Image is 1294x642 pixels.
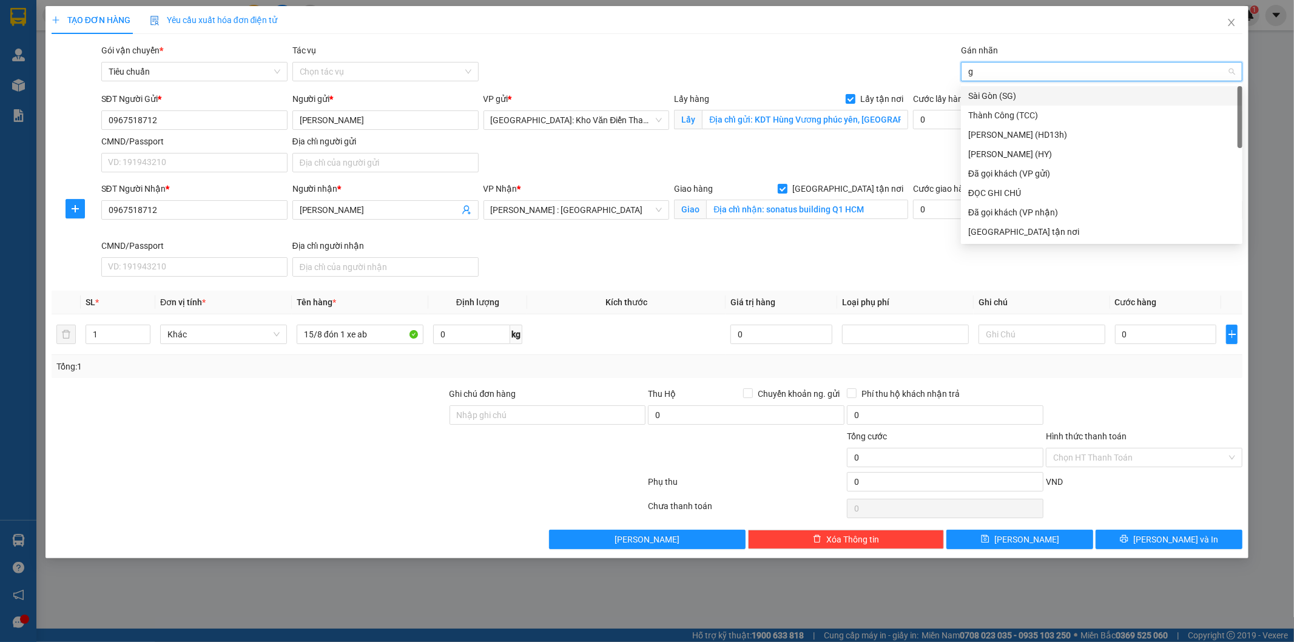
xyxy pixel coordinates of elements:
label: Tác vụ [292,46,317,55]
input: 0 [730,325,832,344]
span: VP Nhận [484,184,517,194]
input: Địa chỉ của người nhận [292,257,479,277]
span: Tổng cước [847,431,887,441]
label: Cước lấy hàng [913,94,968,104]
input: Ghi chú đơn hàng [450,405,646,425]
button: save[PERSON_NAME] [946,530,1093,549]
span: [PERSON_NAME] [615,533,679,546]
span: Định lượng [456,297,499,307]
span: Hà Nội: Kho Văn Điển Thanh Trì [491,111,662,129]
span: [PERSON_NAME] và In [1133,533,1218,546]
input: Địa chỉ của người gửi [292,153,479,172]
span: Kích thước [605,297,647,307]
span: Xóa Thông tin [826,533,879,546]
span: [PERSON_NAME] [994,533,1059,546]
div: Phụ thu [647,475,846,496]
div: ĐỌC GHI CHÚ [968,186,1235,200]
div: [PERSON_NAME] (HD13h) [968,128,1235,141]
div: Thành Công (TCC) [968,109,1235,122]
div: ĐỌC GHI CHÚ [961,183,1242,203]
span: user-add [462,205,471,215]
span: Giá trị hàng [730,297,775,307]
span: Lấy [674,110,702,129]
span: save [981,535,989,544]
input: Lấy tận nơi [702,110,908,129]
div: Sài Gòn (SG) [961,86,1242,106]
span: Giao hàng [674,184,713,194]
button: plus [1226,325,1238,344]
span: plus [66,204,84,214]
span: Tên hàng [297,297,336,307]
span: printer [1120,535,1128,544]
span: Thu Hộ [648,389,676,399]
div: SĐT Người Gửi [101,92,288,106]
input: Gán nhãn [968,64,976,79]
button: delete [56,325,76,344]
div: Hoàng Yến (HY) [961,144,1242,164]
div: Thành Công (TCC) [961,106,1242,125]
div: Địa chỉ người nhận [292,239,479,252]
span: Gói vận chuyển [101,46,163,55]
label: Hình thức thanh toán [1046,431,1127,441]
button: plus [66,199,85,218]
span: close [1227,18,1236,27]
div: Chưa thanh toán [647,499,846,521]
label: Gán nhãn [961,46,998,55]
input: Ghi Chú [979,325,1105,344]
span: Đơn vị tính [160,297,206,307]
button: printer[PERSON_NAME] và In [1096,530,1242,549]
div: Người gửi [292,92,479,106]
span: Khác [167,325,280,343]
span: Tiêu chuẩn [109,63,280,81]
span: Giao [674,200,706,219]
div: SĐT Người Nhận [101,182,288,195]
th: Ghi chú [974,291,1110,314]
div: CMND/Passport [101,135,288,148]
th: Loại phụ phí [837,291,974,314]
label: Cước giao hàng [913,184,973,194]
div: Đã gọi khách (VP gửi) [968,167,1235,180]
span: VND [1046,477,1063,487]
label: Ghi chú đơn hàng [450,389,516,399]
span: Phí thu hộ khách nhận trả [857,387,965,400]
span: plus [52,16,60,24]
button: deleteXóa Thông tin [748,530,945,549]
button: [PERSON_NAME] [549,530,746,549]
div: Sài Gòn (SG) [968,89,1235,103]
span: Yêu cầu xuất hóa đơn điện tử [150,15,278,25]
input: VD: Bàn, Ghế [297,325,423,344]
span: [GEOGRAPHIC_DATA] tận nơi [787,182,908,195]
input: Cước giao hàng [913,200,1028,219]
input: Cước lấy hàng [913,110,1028,129]
span: kg [510,325,522,344]
img: icon [150,16,160,25]
span: Chuyển khoản ng. gửi [753,387,844,400]
div: VP gửi [484,92,670,106]
div: Đã gọi khách (VP gửi) [961,164,1242,183]
div: CMND/Passport [101,239,288,252]
div: Huy Dương (HD13h) [961,125,1242,144]
div: Đã gọi khách (VP nhận) [968,206,1235,219]
div: [GEOGRAPHIC_DATA] tận nơi [968,225,1235,238]
span: Lấy hàng [674,94,709,104]
span: plus [1227,329,1237,339]
span: delete [813,535,821,544]
div: Địa chỉ người gửi [292,135,479,148]
span: Cước hàng [1115,297,1157,307]
div: Giao tận nơi [961,222,1242,242]
input: Giao tận nơi [706,200,908,219]
span: Lấy tận nơi [855,92,908,106]
div: [PERSON_NAME] (HY) [968,147,1235,161]
span: TẠO ĐƠN HÀNG [52,15,130,25]
div: Tổng: 1 [56,360,499,373]
button: Close [1215,6,1249,40]
div: Đã gọi khách (VP nhận) [961,203,1242,222]
span: SL [86,297,95,307]
span: Hồ Chí Minh : Kho Quận 12 [491,201,662,219]
div: Người nhận [292,182,479,195]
